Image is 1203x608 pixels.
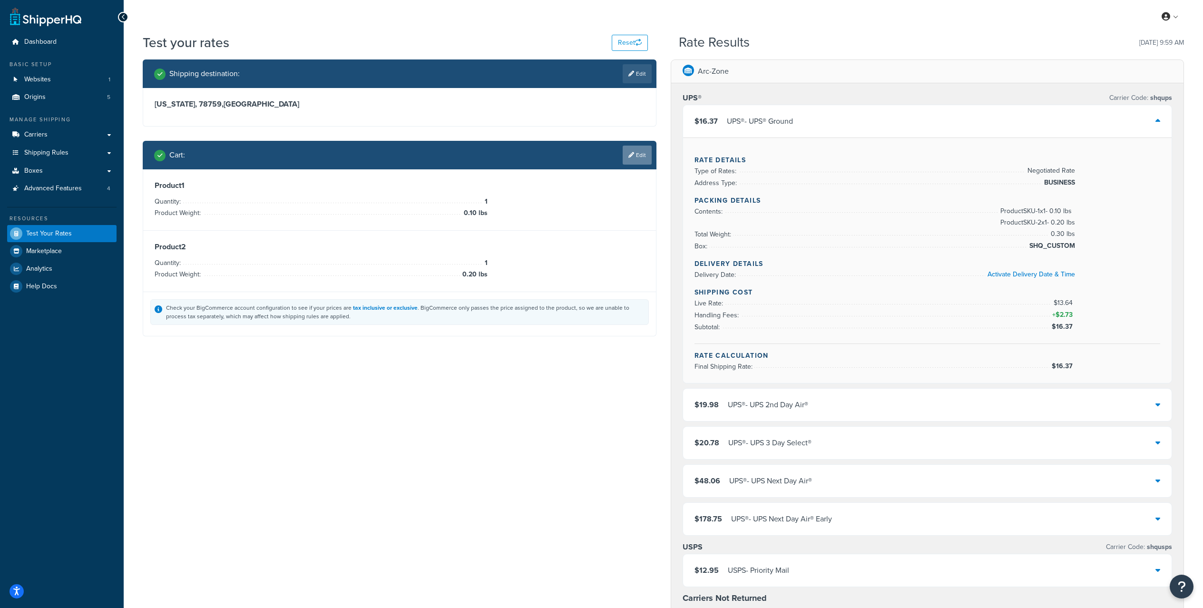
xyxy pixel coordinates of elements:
a: Shipping Rules [7,144,117,162]
h3: USPS [683,542,703,552]
span: Delivery Date: [694,270,738,280]
span: 0.20 lbs [460,269,488,280]
span: SHQ_CUSTOM [1027,240,1075,252]
a: Advanced Features4 [7,180,117,197]
div: Manage Shipping [7,116,117,124]
p: Carrier Code: [1109,91,1172,105]
span: shqups [1148,93,1172,103]
span: Contents: [694,206,725,216]
span: Negotiated Rate [1025,165,1075,177]
div: UPS® - UPS 3 Day Select® [728,436,812,450]
span: Shipping Rules [24,149,68,157]
a: Boxes [7,162,117,180]
a: Help Docs [7,278,117,295]
span: $48.06 [694,475,720,486]
h2: Shipping destination : [169,69,240,78]
span: Carriers [24,131,48,139]
span: $16.37 [1052,361,1075,371]
h4: Delivery Details [694,259,1161,269]
h4: Rate Details [694,155,1161,165]
a: Marketplace [7,243,117,260]
div: UPS® - UPS® Ground [727,115,793,128]
span: 5 [107,93,110,101]
li: Advanced Features [7,180,117,197]
span: $16.37 [1052,322,1075,332]
button: Open Resource Center [1170,575,1193,598]
span: 1 [482,257,488,269]
a: Analytics [7,260,117,277]
div: Resources [7,215,117,223]
a: Activate Delivery Date & Time [988,269,1075,279]
span: Total Weight: [694,229,734,239]
span: BUSINESS [1042,177,1075,188]
h4: Packing Details [694,196,1161,206]
a: Edit [623,146,652,165]
span: Help Docs [26,283,57,291]
span: Advanced Features [24,185,82,193]
span: Address Type: [694,178,739,188]
p: [DATE] 9:59 AM [1139,36,1184,49]
div: UPS® - UPS Next Day Air® Early [731,512,832,526]
span: Product SKU-1 x 1 - 0.10 lbs Product SKU-2 x 1 - 0.20 lbs [998,206,1075,228]
span: Box: [694,241,710,251]
span: $2.73 [1056,310,1075,320]
strong: Carriers Not Returned [683,592,767,604]
li: Carriers [7,126,117,144]
span: Product Weight: [155,208,203,218]
li: Websites [7,71,117,88]
span: 0.30 lbs [1048,228,1075,240]
span: + [1050,309,1075,321]
span: Product Weight: [155,269,203,279]
li: Origins [7,88,117,106]
a: Dashboard [7,33,117,51]
span: $20.78 [694,437,719,448]
span: 4 [107,185,110,193]
span: 1 [482,196,488,207]
a: Origins5 [7,88,117,106]
a: Websites1 [7,71,117,88]
h2: Rate Results [679,35,750,50]
p: Carrier Code: [1106,540,1172,554]
h4: Rate Calculation [694,351,1161,361]
span: $12.95 [694,565,719,576]
span: 1 [108,76,110,84]
span: Websites [24,76,51,84]
h3: [US_STATE], 78759 , [GEOGRAPHIC_DATA] [155,99,645,109]
span: Type of Rates: [694,166,739,176]
span: Boxes [24,167,43,175]
span: Live Rate: [694,298,725,308]
h1: Test your rates [143,33,229,52]
a: Test Your Rates [7,225,117,242]
span: Final Shipping Rate: [694,362,755,372]
a: Edit [623,64,652,83]
h2: Cart : [169,151,185,159]
h3: Product 1 [155,181,645,190]
a: tax inclusive or exclusive [353,304,418,312]
span: Analytics [26,265,52,273]
span: 0.10 lbs [461,207,488,219]
p: Arc-Zone [698,65,729,78]
span: $16.37 [694,116,718,127]
div: Check your BigCommerce account configuration to see if your prices are . BigCommerce only passes ... [166,304,645,321]
h3: UPS® [683,93,702,103]
span: Handling Fees: [694,310,741,320]
span: $178.75 [694,513,722,524]
span: Subtotal: [694,322,722,332]
span: Quantity: [155,258,183,268]
div: USPS - Priority Mail [728,564,789,577]
button: Reset [612,35,648,51]
span: Dashboard [24,38,57,46]
span: Marketplace [26,247,62,255]
div: UPS® - UPS Next Day Air® [729,474,812,488]
div: UPS® - UPS 2nd Day Air® [728,398,808,412]
h3: Product 2 [155,242,645,252]
span: Test Your Rates [26,230,72,238]
div: Basic Setup [7,60,117,69]
span: $13.64 [1054,298,1075,308]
